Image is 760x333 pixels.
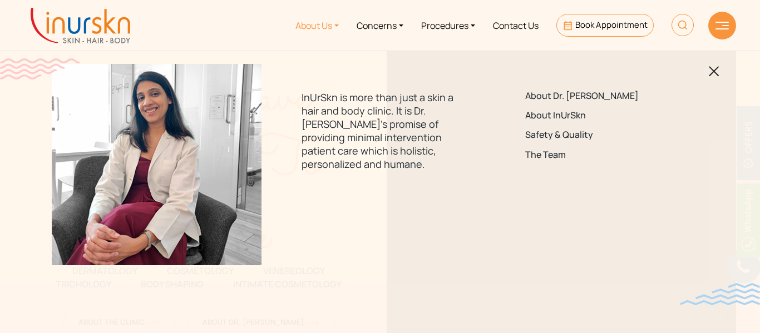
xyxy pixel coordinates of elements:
img: blackclosed [709,66,719,77]
p: InUrSkn is more than just a skin a hair and body clinic. It is Dr. [PERSON_NAME]'s promise of pro... [302,91,458,171]
img: HeaderSearch [672,14,694,36]
a: The Team [525,150,682,160]
img: inurskn-logo [31,8,130,43]
a: Contact Us [484,4,547,46]
a: About InUrSkn [525,110,682,121]
a: Concerns [348,4,412,46]
a: Book Appointment [556,14,654,37]
a: Safety & Quality [525,130,682,140]
img: bluewave [680,283,760,305]
img: menuabout [52,64,261,265]
span: Book Appointment [575,19,648,31]
img: hamLine.svg [715,22,729,29]
a: About Us [287,4,348,46]
a: About Dr. [PERSON_NAME] [525,91,682,101]
a: Procedures [412,4,484,46]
